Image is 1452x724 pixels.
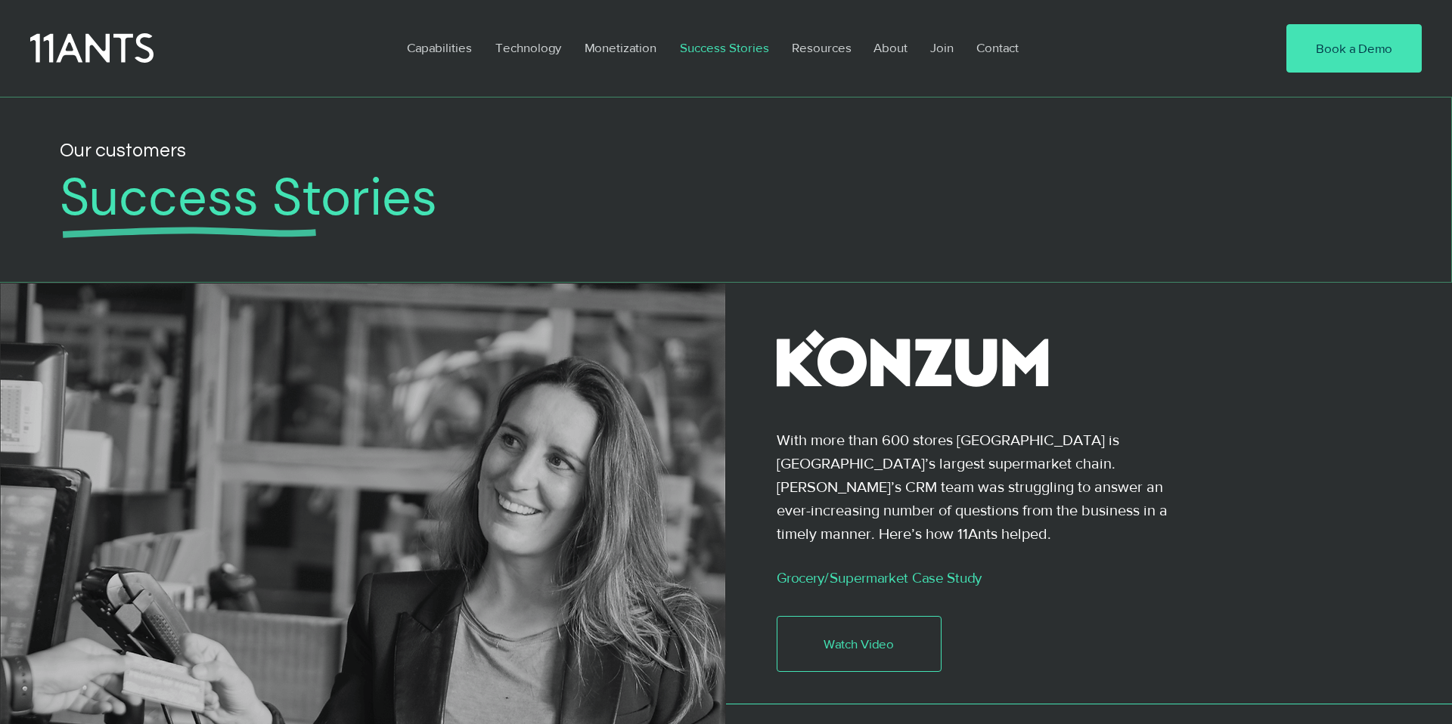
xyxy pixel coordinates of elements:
[1316,39,1392,57] span: Book a Demo
[777,570,982,586] a: Grocery/Supermarket Case Study
[669,30,780,65] a: Success Stories
[60,135,1009,166] h2: Our customers
[396,30,484,65] a: Capabilities
[866,30,915,65] p: About
[777,429,1172,546] p: With more than 600 stores [GEOGRAPHIC_DATA] is [GEOGRAPHIC_DATA]’s largest supermarket chain. [PE...
[784,30,859,65] p: Resources
[824,635,894,653] span: Watch Video
[923,30,961,65] p: Join
[573,30,669,65] a: Monetization
[1286,24,1422,73] a: Book a Demo
[965,30,1032,65] a: Contact
[969,30,1026,65] p: Contact
[484,30,573,65] a: Technology
[60,167,1305,229] h1: Success Stories
[919,30,965,65] a: Join
[780,30,862,65] a: Resources
[488,30,569,65] p: Technology
[396,30,1240,65] nav: Site
[862,30,919,65] a: About
[577,30,664,65] p: Monetization
[399,30,479,65] p: Capabilities
[777,616,942,672] a: Watch Video
[672,30,777,65] p: Success Stories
